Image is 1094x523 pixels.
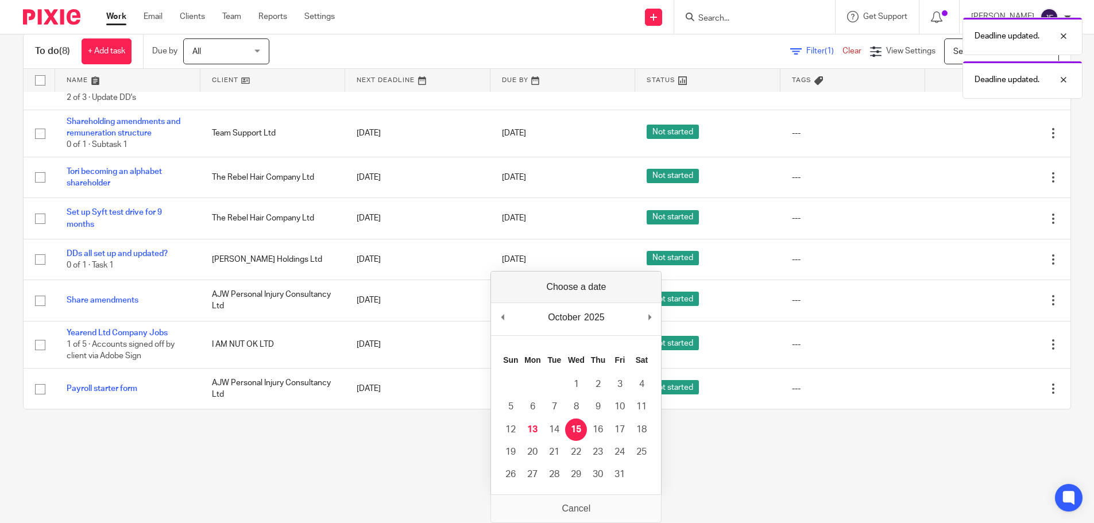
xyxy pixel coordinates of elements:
p: Deadline updated. [975,74,1039,86]
abbr: Tuesday [548,355,562,365]
td: [DATE] [345,157,490,197]
div: 2025 [582,309,606,326]
button: 29 [565,463,587,486]
td: [DATE] [345,239,490,280]
button: 19 [500,441,521,463]
td: The Rebel Hair Company Ltd [200,198,346,239]
button: 4 [631,373,652,396]
td: The Rebel Hair Company Ltd [200,157,346,197]
a: Payroll starter form [67,385,137,393]
span: Not started [647,125,699,139]
div: --- [792,254,914,265]
td: [DATE] [345,280,490,321]
div: --- [792,212,914,224]
abbr: Sunday [503,355,518,365]
span: Not started [647,169,699,183]
span: Not started [647,251,699,265]
button: 5 [500,396,521,418]
button: 25 [631,441,652,463]
button: 7 [543,396,565,418]
span: 0 of 1 · Subtask 1 [67,141,127,149]
a: DDs all set up and updated? [67,250,168,258]
a: Shareholding amendments and remuneration structure [67,118,180,137]
span: [DATE] [502,214,526,222]
h1: To do [35,45,70,57]
div: October [546,309,582,326]
button: 13 [521,419,543,441]
a: Reports [258,11,287,22]
span: (8) [59,47,70,56]
a: Share amendments [67,296,138,304]
button: 10 [609,396,631,418]
button: 6 [521,396,543,418]
button: Previous Month [497,309,508,326]
span: 2 of 3 · Update DD's [67,94,136,102]
button: 18 [631,419,652,441]
button: Next Month [644,309,655,326]
span: 0 of 1 · Task 1 [67,261,114,269]
button: 2 [587,373,609,396]
span: Not started [647,380,699,394]
button: 24 [609,441,631,463]
a: Settings [304,11,335,22]
button: 3 [609,373,631,396]
button: 28 [543,463,565,486]
p: Deadline updated. [975,30,1039,42]
span: [DATE] [502,255,526,264]
span: [DATE] [502,173,526,181]
abbr: Wednesday [568,355,585,365]
div: --- [792,295,914,306]
div: --- [792,339,914,350]
abbr: Friday [615,355,625,365]
button: 26 [500,463,521,486]
span: Not started [647,292,699,306]
span: Not started [647,210,699,224]
a: Tori becoming an alphabet shareholder [67,168,162,187]
div: --- [792,172,914,183]
a: Work [106,11,126,22]
a: Email [144,11,163,22]
button: 16 [587,419,609,441]
span: 1 of 5 · Accounts signed off by client via Adobe Sign [67,340,175,361]
a: Set up Syft test drive for 9 months [67,208,162,228]
td: [DATE] [345,198,490,239]
div: --- [792,383,914,394]
abbr: Saturday [636,355,648,365]
abbr: Monday [524,355,540,365]
button: 21 [543,441,565,463]
button: 14 [543,419,565,441]
td: AJW Personal Injury Consultancy Ltd [200,280,346,321]
button: 20 [521,441,543,463]
span: [DATE] [502,129,526,137]
button: 12 [500,419,521,441]
button: 11 [631,396,652,418]
div: --- [792,127,914,139]
span: All [192,48,201,56]
td: [DATE] [345,110,490,157]
td: AJW Personal Injury Consultancy Ltd [200,369,346,409]
button: 30 [587,463,609,486]
td: Team Support Ltd [200,110,346,157]
a: + Add task [82,38,132,64]
button: 17 [609,419,631,441]
img: Pixie [23,9,80,25]
button: 23 [587,441,609,463]
button: 27 [521,463,543,486]
button: 22 [565,441,587,463]
a: Yearend Ltd Company Jobs [67,329,168,337]
td: [DATE] [345,369,490,409]
abbr: Thursday [591,355,605,365]
td: [DATE] [345,321,490,368]
td: I AM NUT OK LTD [200,321,346,368]
button: 15 [565,419,587,441]
span: Not started [647,336,699,350]
button: 1 [565,373,587,396]
a: Clients [180,11,205,22]
button: 8 [565,396,587,418]
td: [PERSON_NAME] Holdings Ltd [200,239,346,280]
p: Due by [152,45,177,57]
button: 31 [609,463,631,486]
button: 9 [587,396,609,418]
img: svg%3E [1040,8,1058,26]
a: Team [222,11,241,22]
